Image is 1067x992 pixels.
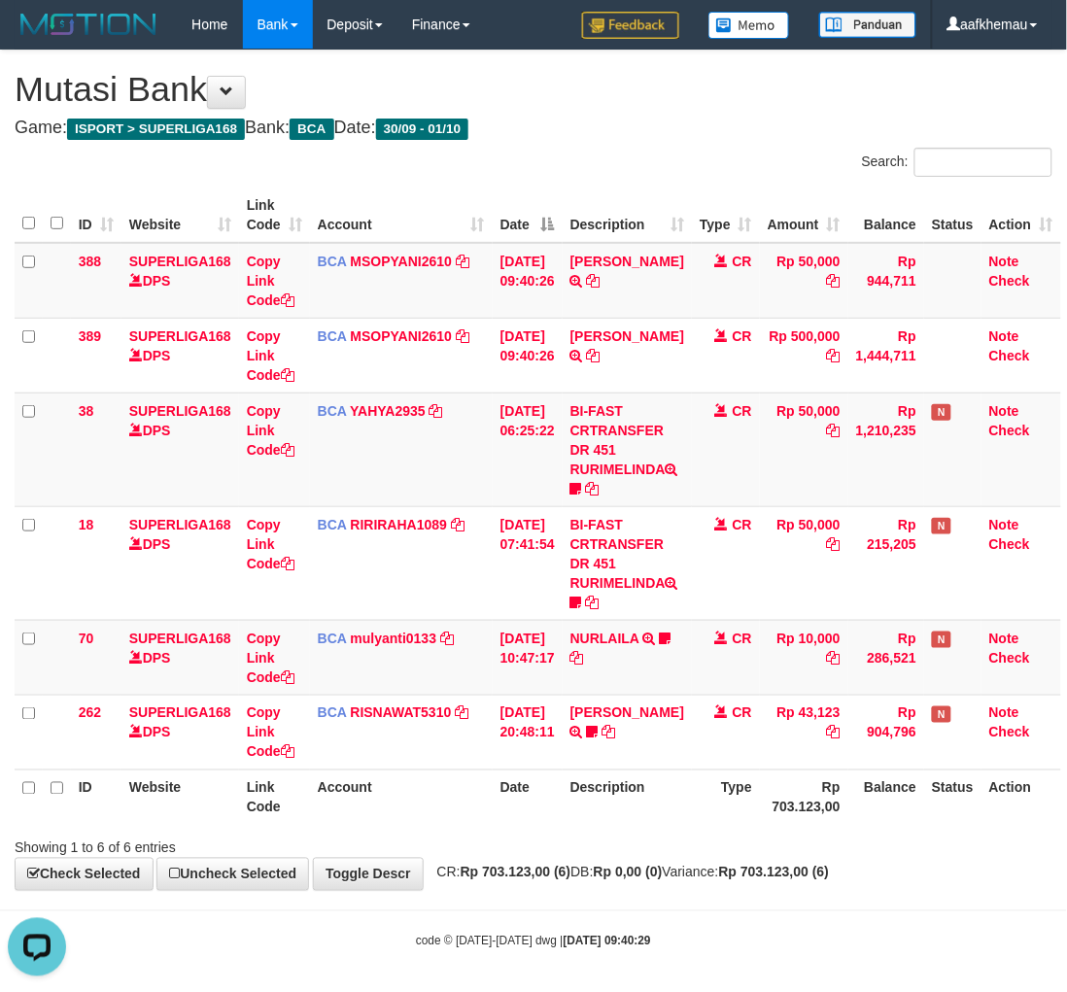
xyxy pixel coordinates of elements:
span: 262 [79,705,101,721]
th: Type: activate to sort column ascending [692,188,760,243]
a: Check [989,536,1030,552]
a: Note [989,403,1019,419]
a: Check [989,273,1030,289]
a: Copy Link Code [247,403,294,458]
span: 388 [79,254,101,269]
a: Copy Link Code [247,631,294,685]
span: CR: DB: Variance: [428,865,830,880]
td: Rp 50,000 [760,393,848,506]
th: Balance [848,188,924,243]
td: DPS [121,393,239,506]
a: Copy YOSI EFENDI to clipboard [602,725,616,740]
a: Check Selected [15,858,154,891]
span: CR [733,254,752,269]
th: Type [692,770,760,825]
th: ID [71,770,121,825]
th: Link Code: activate to sort column ascending [239,188,310,243]
span: BCA [318,328,347,344]
a: Note [989,705,1019,721]
span: BCA [318,517,347,532]
td: [DATE] 07:41:54 [493,506,563,620]
img: Feedback.jpg [582,12,679,39]
a: Copy MSOPYANI2610 to clipboard [456,328,469,344]
a: YAHYA2935 [350,403,426,419]
th: Action: activate to sort column ascending [981,188,1061,243]
span: BCA [318,403,347,419]
td: Rp 50,000 [760,243,848,319]
th: Date [493,770,563,825]
a: Copy mulyanti0133 to clipboard [440,631,454,646]
td: DPS [121,318,239,393]
td: [DATE] 10:47:17 [493,620,563,695]
a: RIRIRAHA1089 [351,517,448,532]
span: 70 [79,631,94,646]
a: Copy Rp 50,000 to clipboard [827,536,841,552]
a: Uncheck Selected [156,858,309,891]
td: Rp 215,205 [848,506,924,620]
th: Description: activate to sort column ascending [563,188,692,243]
a: SUPERLIGA168 [129,403,231,419]
td: Rp 904,796 [848,695,924,770]
span: CR [733,517,752,532]
td: DPS [121,506,239,620]
strong: Rp 703.123,00 (6) [461,865,571,880]
span: BCA [318,705,347,721]
td: Rp 1,210,235 [848,393,924,506]
th: Account: activate to sort column ascending [310,188,493,243]
a: Copy DIANA SARI to clipboard [587,273,601,289]
a: Copy Link Code [247,517,294,571]
a: Note [989,517,1019,532]
span: BCA [290,119,333,140]
a: Copy Link Code [247,328,294,383]
img: panduan.png [819,12,916,38]
a: Copy Link Code [247,705,294,760]
a: MSOPYANI2610 [351,254,453,269]
a: Copy NURLAILA to clipboard [570,650,584,666]
a: Check [989,348,1030,363]
span: CR [733,328,752,344]
span: Has Note [932,632,951,648]
th: Balance [848,770,924,825]
td: [DATE] 09:40:26 [493,243,563,319]
h4: Game: Bank: Date: [15,119,1052,138]
span: 389 [79,328,101,344]
a: Check [989,650,1030,666]
td: DPS [121,243,239,319]
a: Copy RIRIRAHA1089 to clipboard [451,517,465,532]
a: [PERSON_NAME] [570,254,684,269]
a: Note [989,328,1019,344]
span: 30/09 - 01/10 [376,119,469,140]
input: Search: [914,148,1052,177]
span: 18 [79,517,94,532]
td: Rp 50,000 [760,506,848,620]
h1: Mutasi Bank [15,70,1052,109]
a: SUPERLIGA168 [129,631,231,646]
a: mulyanti0133 [351,631,437,646]
a: Copy Rp 10,000 to clipboard [827,650,841,666]
th: Account [310,770,493,825]
span: Has Note [932,518,951,534]
td: DPS [121,620,239,695]
a: Copy MSOPYANI2610 to clipboard [456,254,469,269]
strong: Rp 0,00 (0) [594,865,663,880]
a: Note [989,254,1019,269]
td: Rp 1,444,711 [848,318,924,393]
td: Rp 43,123 [760,695,848,770]
span: BCA [318,631,347,646]
th: Status [924,770,981,825]
span: CR [733,631,752,646]
a: SUPERLIGA168 [129,328,231,344]
a: SUPERLIGA168 [129,517,231,532]
label: Search: [862,148,1052,177]
td: Rp 944,711 [848,243,924,319]
button: Open LiveChat chat widget [8,8,66,66]
td: BI-FAST CRTRANSFER DR 451 RURIMELINDA [563,393,692,506]
th: ID: activate to sort column ascending [71,188,121,243]
th: Website [121,770,239,825]
a: RISNAWAT5310 [351,705,452,721]
a: NURLAILA [570,631,639,646]
th: Link Code [239,770,310,825]
th: Website: activate to sort column ascending [121,188,239,243]
a: Toggle Descr [313,858,424,891]
a: Copy BI-FAST CRTRANSFER DR 451 RURIMELINDA to clipboard [586,481,600,496]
